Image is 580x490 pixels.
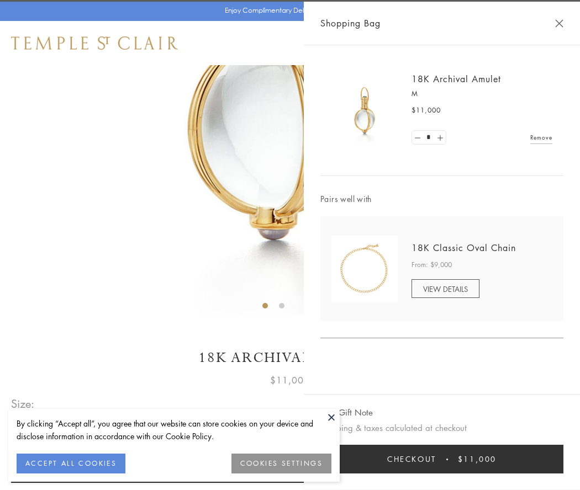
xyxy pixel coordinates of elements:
[412,73,501,85] a: 18K Archival Amulet
[11,395,35,413] span: Size:
[320,406,373,419] button: Add Gift Note
[412,88,552,99] p: M
[11,36,178,50] img: Temple St. Clair
[231,454,331,473] button: COOKIES SETTINGS
[17,454,125,473] button: ACCEPT ALL COOKIES
[331,77,398,143] img: 18K Archival Amulet
[412,259,452,270] span: From: $9,000
[412,105,441,116] span: $11,000
[412,131,423,145] a: Set quantity to 0
[434,131,445,145] a: Set quantity to 2
[412,242,516,254] a: 18K Classic Oval Chain
[320,421,563,435] p: Shipping & taxes calculated at checkout
[412,279,479,298] a: VIEW DETAILS
[320,445,563,473] button: Checkout $11,000
[11,348,569,367] h1: 18K Archival Amulet
[225,5,350,16] p: Enjoy Complimentary Delivery & Returns
[331,236,398,302] img: N88865-OV18
[270,373,310,387] span: $11,000
[555,19,563,28] button: Close Shopping Bag
[423,284,468,294] span: VIEW DETAILS
[387,453,436,465] span: Checkout
[320,193,563,205] span: Pairs well with
[320,16,381,30] span: Shopping Bag
[17,417,331,443] div: By clicking “Accept all”, you agree that our website can store cookies on your device and disclos...
[530,131,552,143] a: Remove
[458,453,497,465] span: $11,000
